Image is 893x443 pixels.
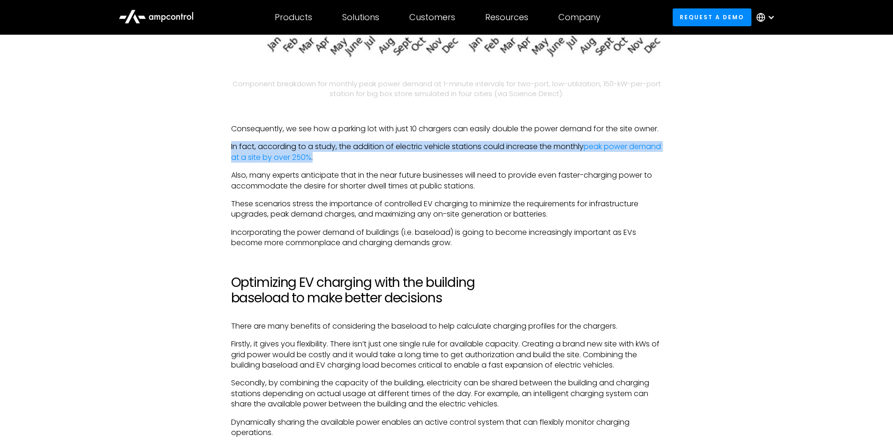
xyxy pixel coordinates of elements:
[342,12,379,23] div: Solutions
[231,199,662,220] p: These scenarios stress the importance of controlled EV charging to minimize the requirements for ...
[558,12,600,23] div: Company
[485,12,528,23] div: Resources
[231,321,662,331] p: There are many benefits of considering the baseload to help calculate charging profiles for the c...
[409,12,455,23] div: Customers
[231,79,662,98] figcaption: Component breakdown for monthly peak power demand at 1-minute intervals for two-port, low-utiliza...
[275,12,312,23] div: Products
[231,417,662,438] p: Dynamically sharing the available power enables an active control system that can flexibly monito...
[231,141,661,162] a: peak power demand at a site by over 250%
[231,227,662,248] p: Incorporating the power demand of buildings (i.e. baseload) is going to become increasingly impor...
[231,106,662,116] p: ‍
[231,378,662,409] p: Secondly, by combining the capacity of the building, electricity can be shared between the buildi...
[231,142,662,163] p: In fact, according to a study, the addition of electric vehicle stations could increase the month...
[231,275,662,306] h2: Optimizing EV charging with the building baseload to make better decisions
[673,8,751,26] a: Request a demo
[231,170,662,191] p: Also, many experts anticipate that in the near future businesses will need to provide even faster...
[231,339,662,370] p: Firstly, it gives you flexibility. There isn’t just one single rule for available capacity. Creat...
[231,124,662,134] p: Consequently, we see how a parking lot with just 10 chargers can easily double the power demand f...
